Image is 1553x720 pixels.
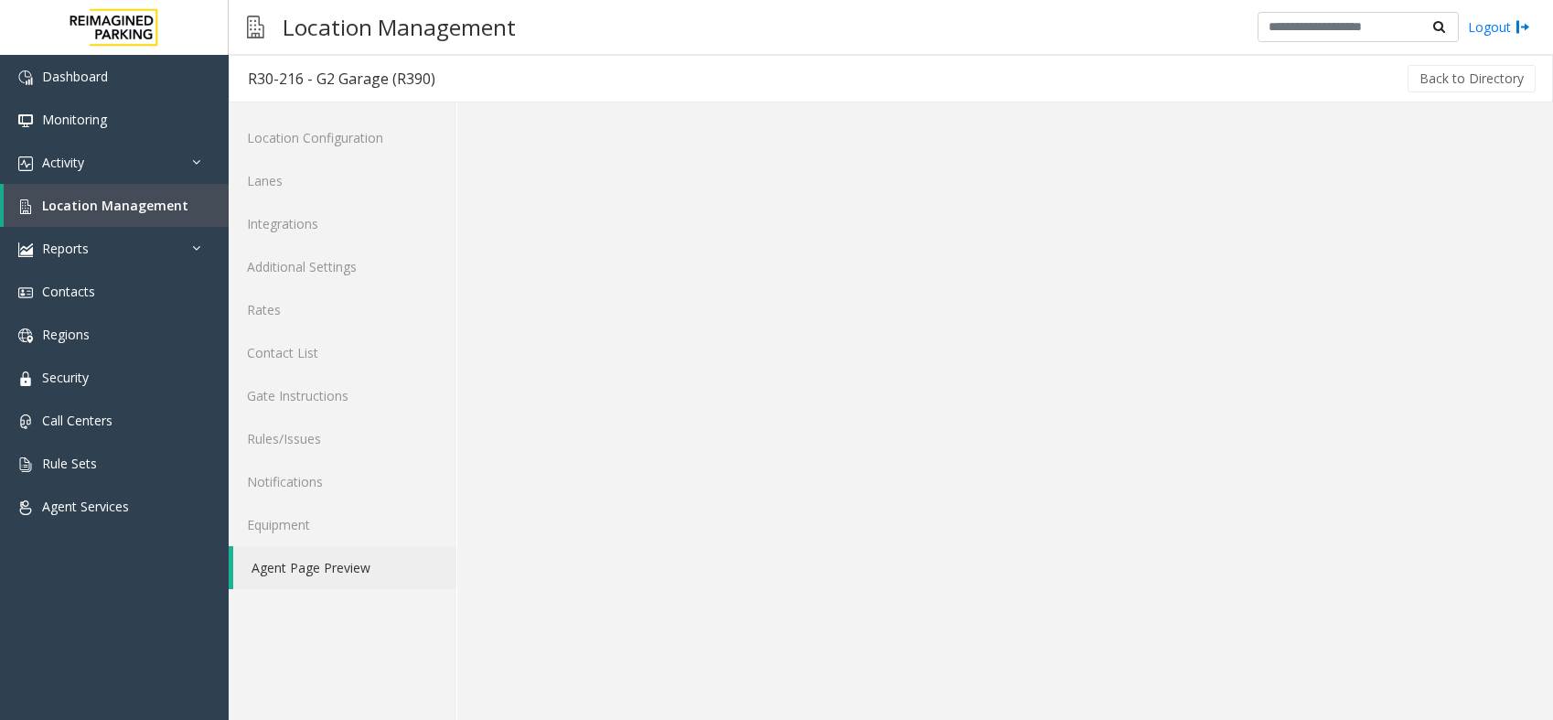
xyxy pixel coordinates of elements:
[229,374,456,417] a: Gate Instructions
[18,156,33,171] img: 'icon'
[42,369,89,386] span: Security
[42,154,84,171] span: Activity
[18,70,33,85] img: 'icon'
[18,242,33,257] img: 'icon'
[4,184,229,227] a: Location Management
[18,328,33,343] img: 'icon'
[229,116,456,159] a: Location Configuration
[1516,17,1530,37] img: logout
[229,460,456,503] a: Notifications
[42,283,95,300] span: Contacts
[229,245,456,288] a: Additional Settings
[229,417,456,460] a: Rules/Issues
[1408,65,1536,92] button: Back to Directory
[42,68,108,85] span: Dashboard
[42,197,188,214] span: Location Management
[18,113,33,128] img: 'icon'
[229,288,456,331] a: Rates
[42,455,97,472] span: Rule Sets
[42,498,129,515] span: Agent Services
[18,414,33,429] img: 'icon'
[1468,17,1530,37] a: Logout
[18,371,33,386] img: 'icon'
[42,412,112,429] span: Call Centers
[229,202,456,245] a: Integrations
[18,285,33,300] img: 'icon'
[229,331,456,374] a: Contact List
[247,5,264,49] img: pageIcon
[273,5,525,49] h3: Location Management
[248,67,435,91] div: R30-216 - G2 Garage (R390)
[42,111,107,128] span: Monitoring
[42,326,90,343] span: Regions
[42,240,89,257] span: Reports
[229,503,456,546] a: Equipment
[18,199,33,214] img: 'icon'
[18,457,33,472] img: 'icon'
[229,159,456,202] a: Lanes
[18,500,33,515] img: 'icon'
[233,546,456,589] a: Agent Page Preview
